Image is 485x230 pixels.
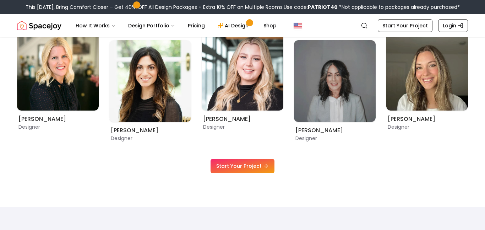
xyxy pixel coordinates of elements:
a: Login [438,19,468,32]
span: Use code: [284,4,338,11]
div: 3 / 9 [17,29,99,119]
h6: [PERSON_NAME] [388,115,467,123]
img: Tina Martidelcampo [17,29,99,111]
div: 5 / 9 [202,29,283,119]
button: How It Works [70,18,121,33]
a: Start Your Project [378,19,432,32]
img: Hannah James [202,29,283,111]
h6: [PERSON_NAME] [295,126,374,135]
div: 7 / 9 [386,29,468,119]
a: Spacejoy [17,18,61,33]
nav: Main [70,18,282,33]
b: PATRIOT40 [308,4,338,11]
img: Christina Manzo [109,40,191,122]
div: This [DATE], Bring Comfort Closer – Get 40% OFF All Design Packages + Extra 10% OFF on Multiple R... [26,4,460,11]
p: Designer [18,123,97,130]
span: *Not applicable to packages already purchased* [338,4,460,11]
button: Design Portfolio [122,18,181,33]
div: 4 / 9 [109,29,191,142]
div: 6 / 9 [294,29,376,142]
p: Designer [111,135,190,142]
img: Spacejoy Logo [17,18,61,33]
img: Kaitlyn Zill [294,40,376,122]
p: Designer [295,135,374,142]
img: Sarah Nelson [386,29,468,111]
p: Designer [388,123,467,130]
a: AI Design [212,18,256,33]
a: Start Your Project [211,159,274,173]
h6: [PERSON_NAME] [203,115,282,123]
p: Designer [203,123,282,130]
nav: Global [17,14,468,37]
a: Pricing [182,18,211,33]
div: Carousel [17,29,468,142]
h6: [PERSON_NAME] [111,126,190,135]
img: United States [294,21,302,30]
h6: [PERSON_NAME] [18,115,97,123]
a: Shop [258,18,282,33]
